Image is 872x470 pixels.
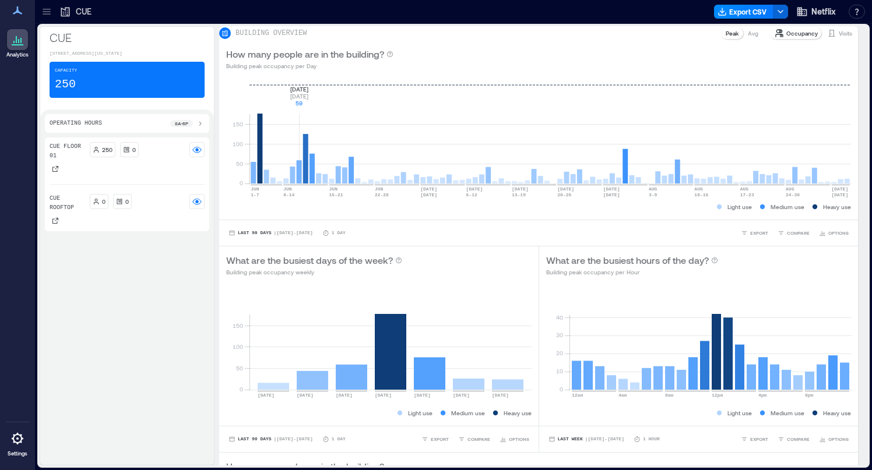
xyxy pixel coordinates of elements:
text: [DATE] [831,192,848,197]
tspan: 150 [233,322,243,329]
p: 1 Day [332,436,346,443]
p: 1 Day [332,229,346,236]
span: OPTIONS [828,229,849,236]
p: 250 [102,145,112,154]
text: [DATE] [258,393,275,398]
button: EXPORT [419,433,451,445]
text: [DATE] [420,192,437,197]
p: Medium use [451,408,485,418]
span: Netflix [811,6,836,17]
p: Operating Hours [50,119,102,128]
p: 8a - 6p [175,120,188,127]
button: OPTIONS [497,433,532,445]
p: Avg [748,29,758,38]
tspan: 40 [555,313,562,320]
text: AUG [786,186,794,192]
text: [DATE] [557,186,574,192]
text: [DATE] [420,186,437,192]
p: Settings [8,450,27,457]
text: 20-26 [557,192,571,197]
p: Medium use [771,408,804,418]
span: OPTIONS [828,436,849,443]
tspan: 50 [236,160,243,167]
p: CUE [50,29,205,45]
p: Analytics [6,51,29,58]
p: CUE Rooftop [50,194,85,213]
text: JUN [251,186,259,192]
p: What are the busiest hours of the day? [546,253,709,267]
button: Last Week |[DATE]-[DATE] [546,433,627,445]
p: Medium use [771,202,804,211]
text: 15-21 [329,192,343,197]
button: COMPARE [775,227,812,239]
p: Building peak occupancy per Hour [546,267,718,277]
text: 12am [572,393,583,398]
text: 3-9 [649,192,657,197]
p: 0 [102,197,106,206]
span: EXPORT [431,436,449,443]
p: Capacity [55,67,77,74]
text: JUN [283,186,292,192]
text: [DATE] [492,393,509,398]
tspan: 30 [555,331,562,338]
p: Visits [839,29,852,38]
text: [DATE] [512,186,529,192]
a: Settings [3,425,31,461]
p: 250 [55,76,76,93]
tspan: 0 [559,386,562,393]
text: 10-16 [694,192,708,197]
p: What are the busiest days of the week? [226,253,393,267]
p: BUILDING OVERVIEW [235,29,307,38]
span: COMPARE [787,229,810,236]
button: OPTIONS [817,433,851,445]
button: COMPARE [775,433,812,445]
p: Heavy use [823,408,851,418]
text: 12pm [712,393,723,398]
span: EXPORT [750,436,768,443]
text: 8pm [805,393,814,398]
text: 8-14 [283,192,294,197]
button: OPTIONS [817,227,851,239]
text: 6-12 [466,192,477,197]
p: Light use [408,408,433,418]
a: Analytics [3,26,32,62]
text: [DATE] [466,186,483,192]
span: EXPORT [750,229,768,236]
p: Building peak occupancy per Day [226,61,393,70]
span: COMPARE [467,436,490,443]
p: Occupancy [786,29,818,38]
button: Last 90 Days |[DATE]-[DATE] [226,433,315,445]
p: Light use [727,408,752,418]
p: CUE Floor 01 [50,142,85,161]
p: 0 [132,145,136,154]
tspan: 20 [555,349,562,356]
text: 22-28 [375,192,389,197]
text: [DATE] [336,393,353,398]
tspan: 0 [240,179,243,186]
span: OPTIONS [509,436,529,443]
text: 13-19 [512,192,526,197]
p: Building peak occupancy weekly [226,267,402,277]
p: Heavy use [823,202,851,211]
text: 17-23 [740,192,754,197]
text: [DATE] [375,393,392,398]
tspan: 0 [240,386,243,393]
p: How many people are in the building? [226,47,384,61]
text: AUG [649,186,657,192]
button: Export CSV [714,5,773,19]
p: CUE [76,6,92,17]
tspan: 50 [236,365,243,372]
button: Last 90 Days |[DATE]-[DATE] [226,227,315,239]
text: [DATE] [603,192,620,197]
button: EXPORT [739,227,771,239]
tspan: 100 [233,343,243,350]
text: JUN [329,186,338,192]
text: [DATE] [603,186,620,192]
p: Heavy use [504,408,532,418]
text: 4am [618,393,627,398]
text: 24-30 [786,192,800,197]
text: AUG [740,186,749,192]
p: 0 [125,197,129,206]
p: Peak [726,29,739,38]
text: [DATE] [297,393,314,398]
